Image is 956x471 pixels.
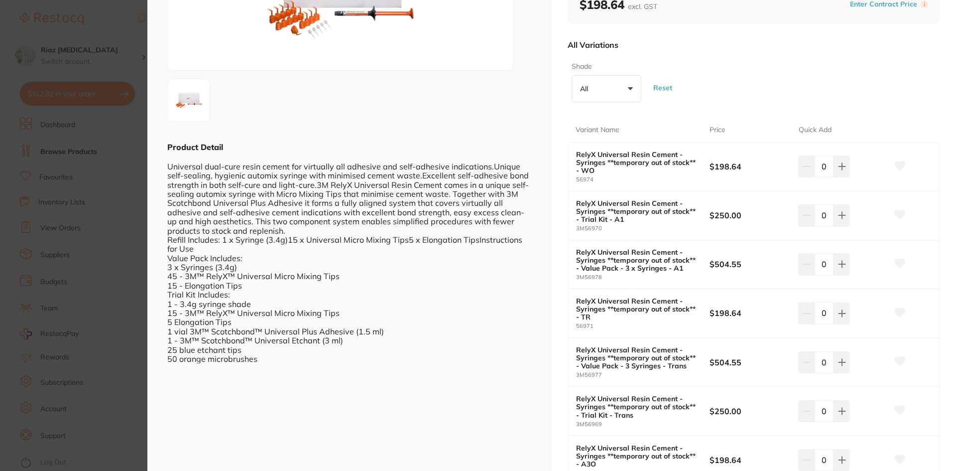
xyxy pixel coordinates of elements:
b: $198.64 [710,308,790,318]
p: Price [710,125,725,135]
small: 3M56969 [576,421,710,428]
b: $198.64 [710,161,790,172]
label: i [920,0,928,8]
p: Quick Add [799,125,832,135]
b: RelyX Universal Resin Cement - Syringes **temporary out of stock** - Trial Kit - Trans [576,395,696,419]
b: $504.55 [710,259,790,270]
b: $250.00 [710,210,790,221]
b: $250.00 [710,406,790,417]
b: Product Detail [167,142,223,152]
b: RelyX Universal Resin Cement - Syringes **temporary out of stock** - Value Pack - 3 Syringes - Trans [576,346,696,370]
small: 56974 [576,176,710,183]
small: 56971 [576,323,710,329]
img: JndpZHRoPTE5MjA [171,82,207,118]
p: Variant Name [576,125,619,135]
button: All [572,75,641,102]
small: 3M56978 [576,274,710,281]
b: RelyX Universal Resin Cement - Syringes **temporary out of stock** - WO [576,151,696,174]
p: All Variations [568,40,618,50]
b: $504.55 [710,357,790,368]
b: RelyX Universal Resin Cement - Syringes **temporary out of stock** - Trial Kit - A1 [576,199,696,223]
b: RelyX Universal Resin Cement - Syringes **temporary out of stock** - A3O [576,444,696,468]
b: RelyX Universal Resin Cement - Syringes **temporary out of stock** - Value Pack - 3 x Syringes - A1 [576,248,696,272]
label: Shade [572,62,638,72]
b: RelyX Universal Resin Cement - Syringes **temporary out of stock** - TR [576,297,696,321]
button: Reset [650,70,675,106]
div: Universal dual-cure resin cement for virtually all adhesive and self-adhesive indications.Unique ... [167,153,532,363]
span: excl. GST [628,2,657,11]
b: $198.64 [710,455,790,466]
p: All [580,84,592,93]
small: 3M56970 [576,225,710,232]
small: 3M56977 [576,372,710,378]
